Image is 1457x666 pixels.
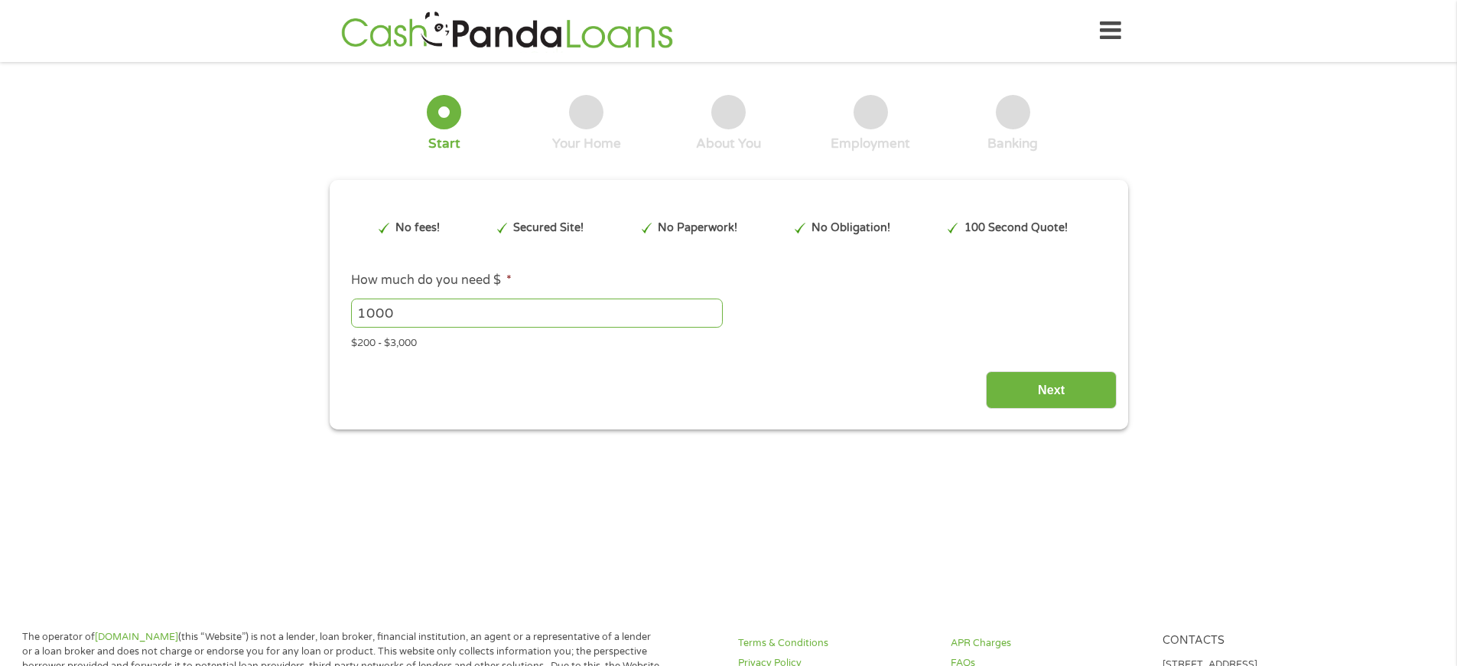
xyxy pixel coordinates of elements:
p: 100 Second Quote! [964,220,1068,237]
div: Banking [987,135,1038,152]
h4: Contacts [1163,634,1357,648]
div: Start [428,135,460,152]
p: No fees! [395,220,440,237]
p: No Paperwork! [658,220,737,237]
label: How much do you need $ [351,273,512,289]
p: Secured Site! [513,220,584,237]
a: Terms & Conditions [738,636,932,651]
div: Employment [831,135,910,152]
a: APR Charges [951,636,1145,651]
div: About You [696,135,761,152]
img: GetLoanNow Logo [337,9,678,53]
div: Your Home [552,135,621,152]
p: No Obligation! [811,220,890,237]
div: $200 - $3,000 [351,331,1105,351]
a: [DOMAIN_NAME] [95,631,178,643]
input: Next [986,371,1117,409]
